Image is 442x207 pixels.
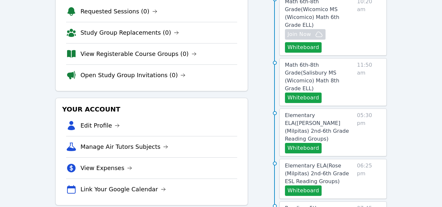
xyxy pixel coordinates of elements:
[285,112,354,143] a: Elementary ELA([PERSON_NAME] (Milpitas) 2nd-6th Grade Reading Groups)
[80,49,197,59] a: View Registerable Course Groups (0)
[285,112,349,142] span: Elementary ELA ( [PERSON_NAME] (Milpitas) 2nd-6th Grade Reading Groups )
[285,162,354,185] a: Elementary ELA(Rose (Milpitas) 2nd-6th Grade ESL Reading Groups)
[61,103,242,115] h3: Your Account
[357,61,381,103] span: 11:50 am
[288,30,311,38] span: Join Now
[80,121,120,130] a: Edit Profile
[80,28,179,37] a: Study Group Replacements (0)
[285,143,322,153] button: Whiteboard
[357,162,381,196] span: 06:25 pm
[285,29,326,40] button: Join Now
[285,185,322,196] button: Whiteboard
[80,71,186,80] a: Open Study Group Invitations (0)
[285,163,349,184] span: Elementary ELA ( Rose (Milpitas) 2nd-6th Grade ESL Reading Groups )
[285,62,339,92] span: Math 6th-8th Grade ( Salisbury MS (Wicomico) Math 8th Grade ELL )
[285,42,322,53] button: Whiteboard
[285,61,355,93] a: Math 6th-8th Grade(Salisbury MS (Wicomico) Math 8th Grade ELL)
[80,164,132,173] a: View Expenses
[80,185,166,194] a: Link Your Google Calendar
[80,7,157,16] a: Requested Sessions (0)
[357,112,381,153] span: 05:30 pm
[80,142,168,151] a: Manage Air Tutors Subjects
[285,93,322,103] button: Whiteboard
